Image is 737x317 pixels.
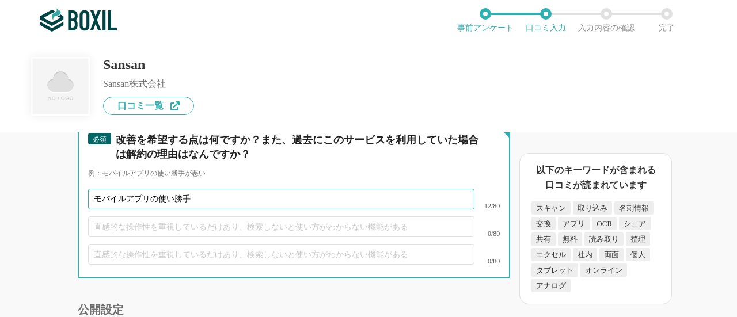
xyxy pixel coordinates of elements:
div: 名刺情報 [614,201,654,215]
div: Sansan [103,58,194,71]
div: 以下のキーワードが含まれる口コミが読まれています [531,163,660,192]
div: シェア [619,217,651,230]
div: Sansan株式会社 [103,79,194,89]
input: 直感的な操作性を重視しているだけあり、検索しないと使い方がわからない機能がある [88,216,474,237]
div: エクセル [531,248,571,261]
div: 0/80 [474,230,500,237]
div: 両面 [599,248,624,261]
input: 直感的な操作性を重視しているだけあり、検索しないと使い方がわからない機能がある [88,189,474,209]
div: 無料 [558,232,582,246]
div: アナログ [531,279,571,292]
li: 口コミ入力 [515,8,576,32]
span: 必須 [93,135,107,143]
div: スキャン [531,201,571,215]
div: 社内 [573,248,597,261]
div: 読み取り [584,232,624,246]
div: 例：モバイルアプリの使い勝手が悪い [88,169,500,178]
div: 0/80 [474,258,500,265]
div: 整理 [626,232,650,246]
div: 取り込み [573,201,612,215]
li: 事前アンケート [455,8,515,32]
div: 改善を希望する点は何ですか？また、過去にこのサービスを利用していた場合は解約の理由はなんですか？ [116,133,487,162]
div: アプリ [558,217,590,230]
a: 口コミ一覧 [103,97,194,115]
div: タブレット [531,263,578,277]
div: 交換 [531,217,556,230]
li: 入力内容の確認 [576,8,636,32]
div: 共有 [531,232,556,246]
input: 直感的な操作性を重視しているだけあり、検索しないと使い方がわからない機能がある [88,244,474,265]
img: ボクシルSaaS_ロゴ [40,9,117,32]
div: 個人 [626,248,650,261]
div: オンライン [580,263,627,277]
div: 12/80 [474,203,500,209]
div: 公開設定 [78,304,510,315]
div: OCR [592,217,617,230]
span: 口コミ一覧 [117,101,164,110]
li: 完了 [636,8,697,32]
